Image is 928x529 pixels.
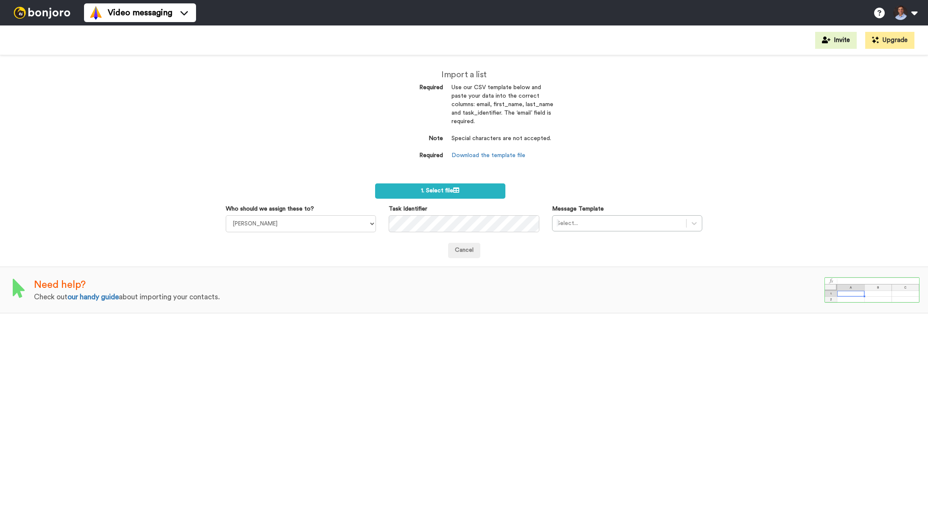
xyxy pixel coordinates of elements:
[375,84,443,92] dt: Required
[448,243,480,258] a: Cancel
[67,293,119,301] a: our handy guide
[10,7,74,19] img: bj-logo-header-white.svg
[34,292,824,302] div: Check out about importing your contacts.
[552,205,604,213] label: Message Template
[389,205,427,213] label: Task Identifier
[451,84,553,135] dd: Use our CSV template below and paste your data into the correct columns: email, first_name, last_...
[375,70,553,79] h2: Import a list
[865,32,914,49] button: Upgrade
[451,152,525,158] a: Download the template file
[226,205,314,213] label: Who should we assign these to?
[451,135,553,152] dd: Special characters are not accepted.
[108,7,172,19] span: Video messaging
[375,135,443,143] dt: Note
[375,152,443,160] dt: Required
[89,6,103,20] img: vm-color.svg
[815,32,857,49] button: Invite
[421,188,459,194] span: 1. Select file
[34,278,824,292] div: Need help?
